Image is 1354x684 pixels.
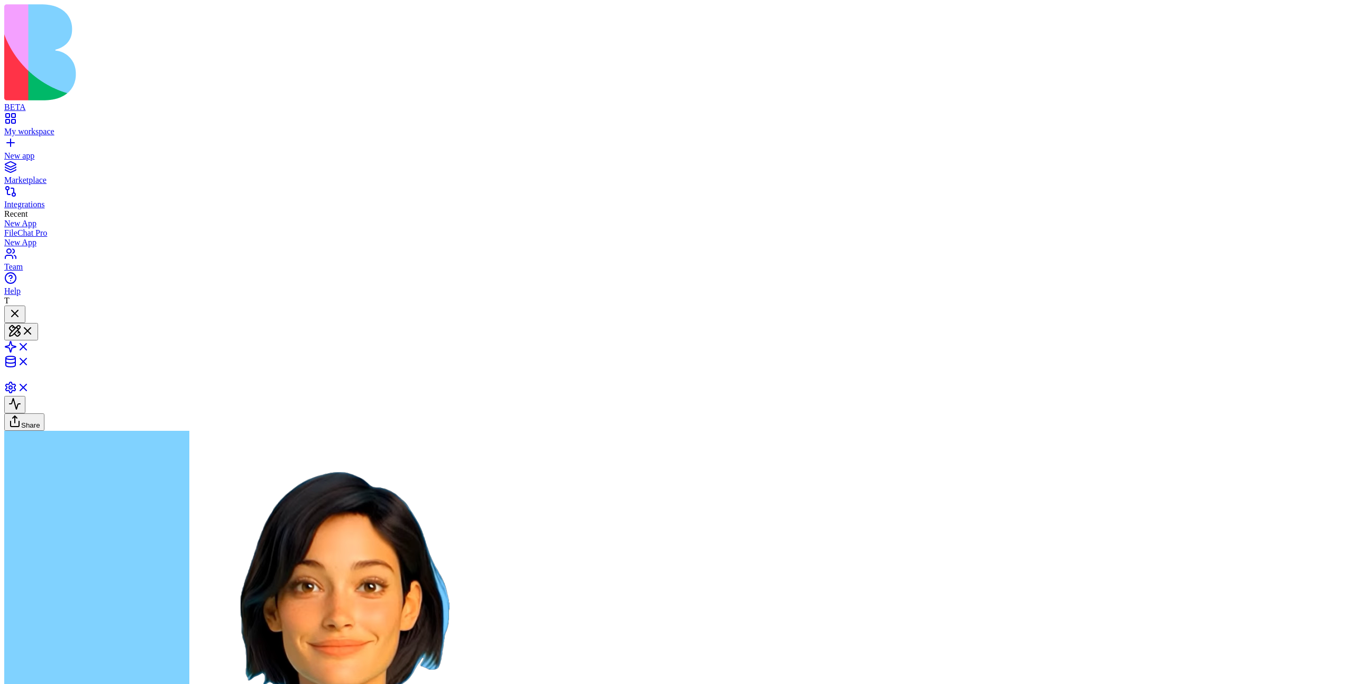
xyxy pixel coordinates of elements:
a: FileChat Pro [4,228,1350,238]
a: BETA [4,93,1350,112]
span: Recent [4,209,28,218]
a: New App [4,219,1350,228]
div: My workspace [4,127,1350,136]
a: New app [4,142,1350,161]
a: Integrations [4,190,1350,209]
div: Team [4,262,1350,272]
div: Help [4,286,1350,296]
div: BETA [4,103,1350,112]
a: Team [4,253,1350,272]
a: New App [4,238,1350,247]
img: logo [4,4,429,100]
div: Marketplace [4,175,1350,185]
a: Help [4,277,1350,296]
span: T [4,296,10,305]
div: Integrations [4,200,1350,209]
button: Share [4,413,44,431]
div: New app [4,151,1350,161]
a: Marketplace [4,166,1350,185]
a: My workspace [4,117,1350,136]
